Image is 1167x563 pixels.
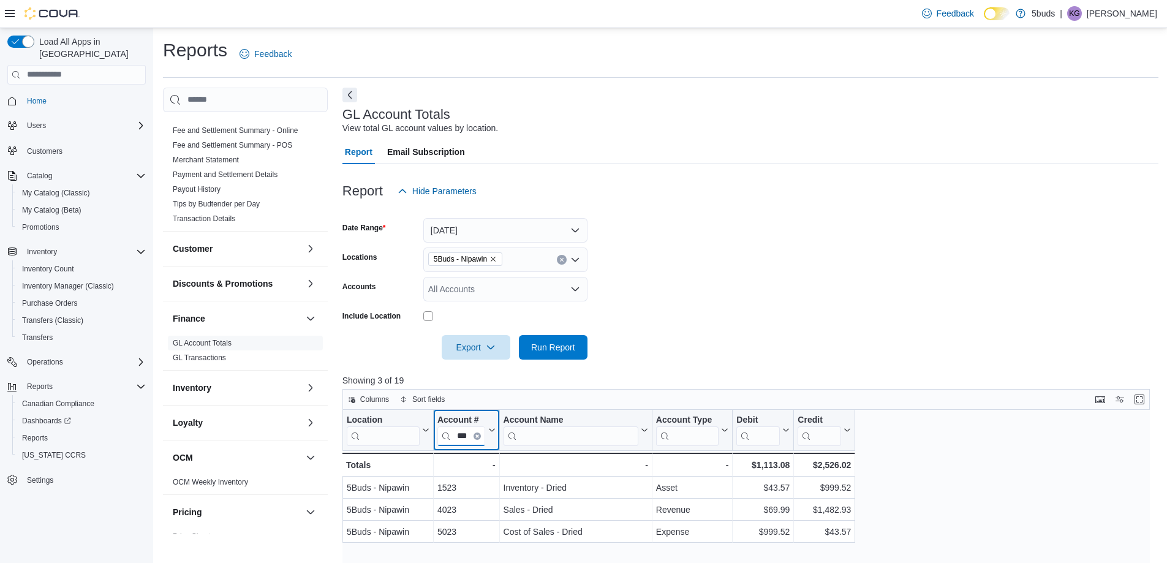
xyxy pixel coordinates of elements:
[173,312,301,325] button: Finance
[27,382,53,391] span: Reports
[17,186,95,200] a: My Catalog (Classic)
[346,458,429,472] div: Totals
[12,184,151,202] button: My Catalog (Classic)
[22,188,90,198] span: My Catalog (Classic)
[17,203,86,217] a: My Catalog (Beta)
[17,186,146,200] span: My Catalog (Classic)
[27,475,53,485] span: Settings
[937,7,974,20] span: Feedback
[173,278,273,290] h3: Discounts & Promotions
[2,353,151,371] button: Operations
[342,107,450,122] h3: GL Account Totals
[173,170,278,179] span: Payment and Settlement Details
[22,298,78,308] span: Purchase Orders
[173,339,232,347] a: GL Account Totals
[235,42,296,66] a: Feedback
[2,92,151,110] button: Home
[17,279,146,293] span: Inventory Manager (Classic)
[17,330,58,345] a: Transfers
[2,378,151,395] button: Reports
[503,458,648,472] div: -
[17,279,119,293] a: Inventory Manager (Classic)
[173,417,301,429] button: Loyalty
[503,415,648,446] button: Account Name
[163,123,328,231] div: Cova Pay [GEOGRAPHIC_DATA]
[17,203,146,217] span: My Catalog (Beta)
[173,417,203,429] h3: Loyalty
[1093,392,1108,407] button: Keyboard shortcuts
[437,480,496,495] div: 1523
[22,118,146,133] span: Users
[303,505,318,520] button: Pricing
[798,458,851,472] div: $2,526.02
[570,284,580,294] button: Open list of options
[17,448,91,463] a: [US_STATE] CCRS
[303,311,318,326] button: Finance
[503,524,648,539] div: Cost of Sales - Dried
[17,296,146,311] span: Purchase Orders
[917,1,979,26] a: Feedback
[342,88,357,102] button: Next
[2,471,151,489] button: Settings
[503,502,648,517] div: Sales - Dried
[22,379,58,394] button: Reports
[173,353,226,363] span: GL Transactions
[423,218,587,243] button: [DATE]
[173,452,301,464] button: OCM
[173,185,221,194] a: Payout History
[163,38,227,62] h1: Reports
[12,202,151,219] button: My Catalog (Beta)
[1069,6,1079,21] span: KG
[27,121,46,130] span: Users
[22,333,53,342] span: Transfers
[173,184,221,194] span: Payout History
[736,458,790,472] div: $1,113.08
[1087,6,1157,21] p: [PERSON_NAME]
[656,415,719,426] div: Account Type
[17,220,146,235] span: Promotions
[442,335,510,360] button: Export
[173,170,278,179] a: Payment and Settlement Details
[254,48,292,60] span: Feedback
[342,282,376,292] label: Accounts
[656,415,719,446] div: Account Type
[2,167,151,184] button: Catalog
[342,374,1158,387] p: Showing 3 of 19
[22,473,58,488] a: Settings
[173,199,260,209] span: Tips by Budtender per Day
[1132,392,1147,407] button: Enter fullscreen
[342,122,498,135] div: View total GL account values by location.
[437,415,486,426] div: Account #
[347,502,429,517] div: 5Buds - Nipawin
[173,155,239,165] span: Merchant Statement
[12,429,151,447] button: Reports
[173,382,211,394] h3: Inventory
[173,532,211,541] a: Price Sheet
[503,415,638,426] div: Account Name
[173,452,193,464] h3: OCM
[449,335,503,360] span: Export
[22,118,51,133] button: Users
[163,475,328,494] div: OCM
[428,252,502,266] span: 5Buds - Nipawin
[303,380,318,395] button: Inventory
[984,7,1010,20] input: Dark Mode
[557,255,567,265] button: Clear input
[173,477,248,487] span: OCM Weekly Inventory
[173,200,260,208] a: Tips by Budtender per Day
[656,480,729,495] div: Asset
[17,330,146,345] span: Transfers
[173,141,292,149] a: Fee and Settlement Summary - POS
[22,416,71,426] span: Dashboards
[22,316,83,325] span: Transfers (Classic)
[303,415,318,430] button: Loyalty
[173,506,202,518] h3: Pricing
[27,247,57,257] span: Inventory
[798,502,851,517] div: $1,482.93
[27,96,47,106] span: Home
[17,296,83,311] a: Purchase Orders
[736,480,790,495] div: $43.57
[12,312,151,329] button: Transfers (Classic)
[7,87,146,521] nav: Complex example
[347,480,429,495] div: 5Buds - Nipawin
